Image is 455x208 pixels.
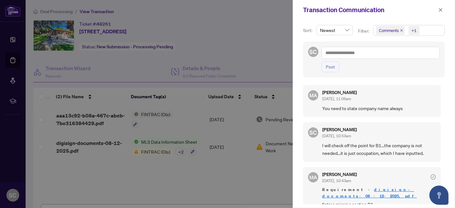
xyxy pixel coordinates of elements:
span: [DATE], 10:43am [322,178,351,183]
span: You need to state company name always [322,105,436,112]
span: SC [310,47,317,56]
span: Requirement - [322,187,436,199]
div: +1 [411,27,417,34]
span: [DATE], 11:06am [322,96,351,101]
button: Post [322,61,339,72]
span: fintrac missing section B1 [322,201,436,208]
p: Filter: [358,28,370,35]
span: close [438,8,443,12]
p: Sort: [303,27,314,34]
span: [DATE], 10:53am [322,133,351,138]
h5: [PERSON_NAME] [322,172,357,177]
span: close [400,29,403,32]
span: SC [310,128,317,137]
span: MA [309,92,317,99]
h5: [PERSON_NAME] [322,90,357,95]
div: Transaction Communication [303,5,436,15]
span: MA [309,173,317,181]
button: Open asap [429,186,449,205]
span: Newest [320,25,349,35]
span: check-circle [431,174,436,180]
span: Comments [379,27,399,34]
span: I will check off the point for B1...the company is not needed...it is just occupation, which I ha... [322,142,436,157]
span: Comments [376,26,405,35]
h5: [PERSON_NAME] [322,127,357,132]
